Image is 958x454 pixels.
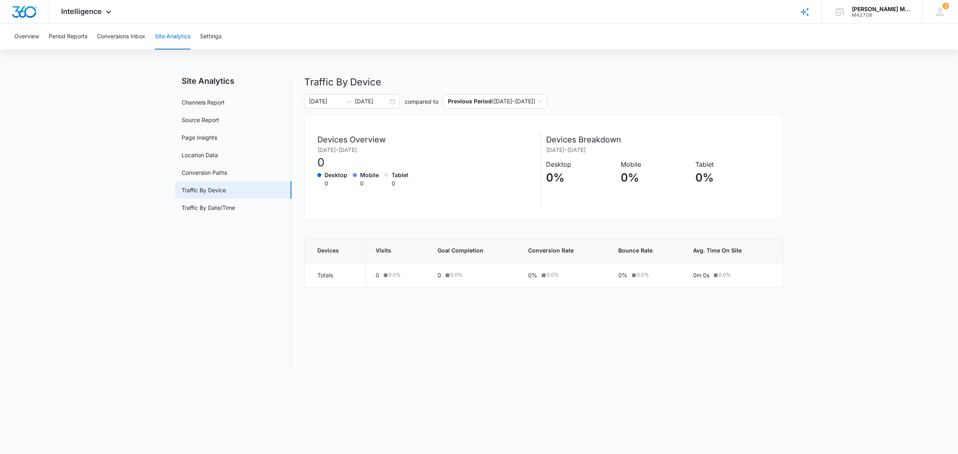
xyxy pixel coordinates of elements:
[14,24,39,49] button: Overview
[444,271,463,278] div: 0.0 %
[621,169,690,186] p: 0%
[182,151,218,159] a: Location Data
[618,271,674,279] div: 0%
[182,98,225,107] a: Channels Report
[618,246,674,255] span: Bounce Rate
[360,179,379,188] div: 0
[852,6,910,12] div: account name
[175,75,291,87] h2: Site Analytics
[317,134,414,146] p: Devices Overview
[97,24,145,49] button: Conversions Inbox
[360,171,379,179] p: Mobile
[630,271,649,278] div: 0.0 %
[61,7,102,16] span: Intelligence
[942,3,949,9] div: notifications count
[405,97,438,106] p: compared to
[155,24,190,49] button: Site Analytics
[345,98,352,105] span: swap-right
[376,271,418,279] div: 0
[325,171,347,179] p: Desktop
[852,12,910,18] div: account id
[540,271,559,278] div: 0.0 %
[182,116,219,124] a: Source Report
[942,3,949,9] span: 3
[437,246,509,255] span: Goal Completion
[305,263,366,288] td: Totals
[528,271,599,279] div: 0%
[182,186,226,194] a: Traffic By Device
[546,134,770,146] p: Devices Breakdown
[546,160,615,169] p: Desktop
[528,246,599,255] span: Conversion Rate
[317,246,356,255] span: Devices
[200,24,222,49] button: Settings
[437,271,509,279] div: 0
[345,98,352,105] span: to
[317,154,414,171] div: 0
[182,168,227,177] a: Conversion Paths
[448,98,492,105] p: Previous Period
[182,203,235,212] a: Traffic By Date/Time
[712,271,731,278] div: 0.0 %
[309,97,342,106] input: Start date
[325,179,347,188] div: 0
[546,169,615,186] p: 0%
[392,171,408,179] p: Tablet
[448,95,542,108] span: ( [DATE] – [DATE] )
[355,97,388,106] input: End date
[376,246,418,255] span: Visits
[621,160,690,169] p: Mobile
[693,246,770,255] span: Avg. Time On Site
[382,271,401,278] div: 0.0 %
[392,179,408,188] div: 0
[182,133,217,142] a: Page Insights
[695,169,764,186] p: 0%
[695,160,764,169] p: Tablet
[693,271,770,279] div: 0m 0s
[546,146,770,154] p: [DATE] – [DATE]
[317,146,414,154] p: [DATE] – [DATE]
[304,75,783,89] p: Traffic By Device
[49,24,87,49] button: Period Reports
